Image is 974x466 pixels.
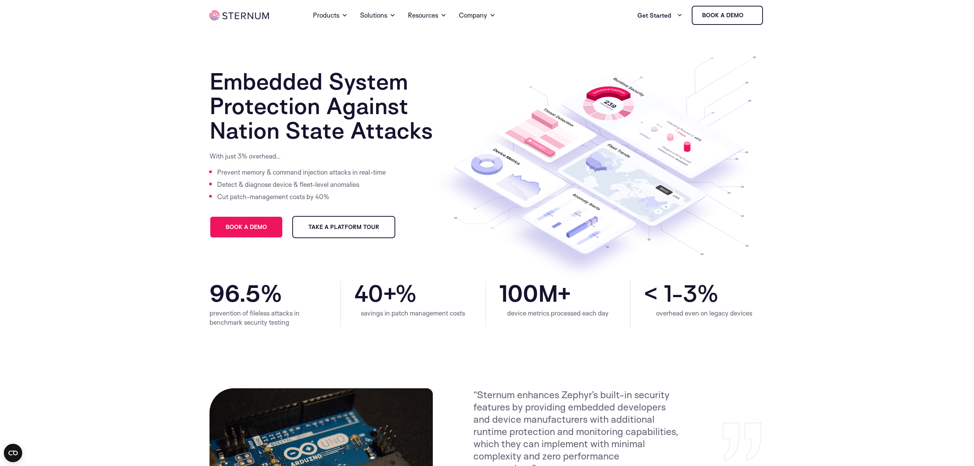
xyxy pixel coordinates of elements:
[210,10,269,20] img: sternum iot
[644,309,764,318] div: overhead even on legacy devices
[260,281,327,306] span: %
[499,281,538,306] span: 100
[360,2,396,29] a: Solutions
[459,2,496,29] a: Company
[354,281,383,306] span: 40
[383,281,472,306] span: +%
[217,178,388,191] li: Detect & diagnose device & fleet-level anomalies
[354,309,472,318] div: savings in patch management costs
[4,444,22,462] button: Open CMP widget
[499,309,617,318] div: device metrics processed each day
[697,281,764,306] span: %
[210,216,283,238] a: Book a demo
[217,191,388,203] li: Cut patch-management costs by 40%
[644,281,683,306] span: < 1-
[308,224,379,230] span: Take a Platform Tour
[210,69,472,142] h1: Embedded System Protection Against Nation State Attacks
[692,6,763,25] a: Book a demo
[292,216,395,238] a: Take a Platform Tour
[313,2,348,29] a: Products
[210,281,260,306] span: 96.5
[637,8,683,23] a: Get Started
[408,2,447,29] a: Resources
[226,224,267,230] span: Book a demo
[746,12,753,18] img: sternum iot
[683,281,697,306] span: 3
[210,309,327,327] div: prevention of fileless attacks in benchmark security testing
[210,152,388,161] p: With just 3% overhead…
[538,281,617,306] span: M+
[217,166,388,178] li: Prevent memory & command injection attacks in real-time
